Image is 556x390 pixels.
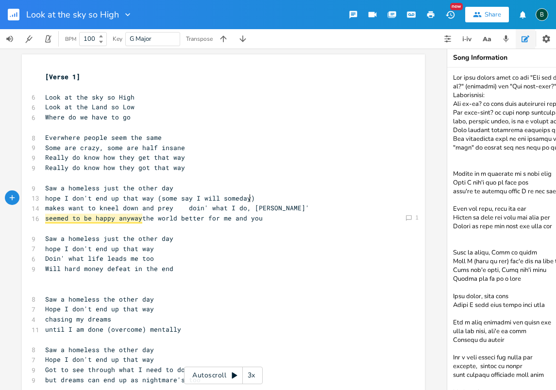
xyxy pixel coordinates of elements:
div: Share [485,10,501,19]
span: chasing my dreams [45,315,111,323]
span: Where do we have to go [45,113,131,121]
span: Look at the Land so Low [45,102,135,111]
span: Hope I don't end up that way [45,305,154,313]
span: Look at the sky so High [26,10,119,19]
div: 1 [415,215,419,220]
span: Saw a homeless just the other day [45,234,173,243]
button: New [440,6,460,23]
span: Will hard money defeat in the end [45,264,173,273]
span: seemed to be happy anyway [45,214,142,223]
span: Hope I don't end up that way [45,355,154,364]
div: BPM [65,36,76,42]
div: Autoscroll [184,367,263,384]
span: Saw a homeless the other day [45,345,154,354]
button: Share [465,7,509,22]
div: Transpose [186,36,213,42]
span: Look at the sky so High [45,93,135,102]
span: Really do know how they got that way [45,163,185,172]
div: New [450,3,463,10]
span: Everwhere people seem the same [45,133,162,142]
span: until I am done (overcome) mentally [45,325,181,334]
span: hope I don't end up that way (some say I will someday) [45,194,255,203]
div: Key [113,36,122,42]
span: Really do know how they get that way [45,153,185,162]
span: Doin' what life leads me too [45,254,154,263]
span: [Verse 1] [45,72,80,81]
span: hope I don't end up that way [45,244,154,253]
span: G Major [130,34,152,43]
div: BruCe [536,8,548,21]
div: 3x [243,367,260,384]
span: the world better for me and you [45,214,263,222]
button: B [536,3,548,26]
span: Saw a homeless just the other day [45,184,173,192]
span: Saw a homeless the other day [45,295,154,304]
span: Got to see through what I need to do [45,365,185,374]
span: Some are crazy, some are half insane [45,143,185,152]
span: makes want to kneel down and prey doin' what I do, [PERSON_NAME]' [45,203,309,212]
span: but dreams can end up as nightmare's too [45,375,201,384]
